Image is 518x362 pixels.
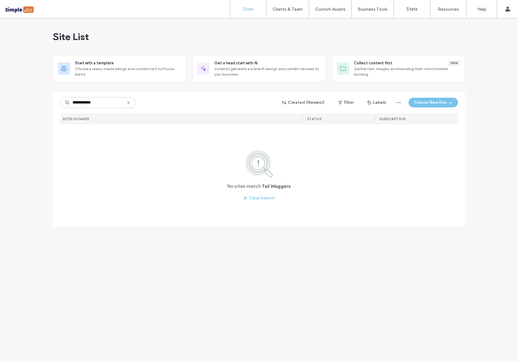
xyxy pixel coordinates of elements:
[307,117,321,121] span: STATUS
[238,193,280,203] button: Clear Search
[192,55,326,82] div: Get a head start with AIInstantly generate a site with design and content tailored to your business.
[354,66,460,77] span: Gather text, images, and branding from clients before building.
[406,6,418,12] label: Stats
[358,7,388,12] label: Business Tools
[75,66,181,77] span: Choose a ready-made design and customize it to fit your brand.
[315,7,345,12] label: Custom Assets
[438,7,459,12] label: Resources
[227,183,261,190] span: No sites match
[214,66,321,77] span: Instantly generate a site with design and content tailored to your business.
[214,60,257,66] span: Get a head start with AI
[243,6,254,12] label: Sites
[332,98,360,107] button: Filter
[62,117,89,121] span: SITES (0/14603)
[14,4,26,10] span: Help
[354,60,392,66] span: Collect content first
[277,98,330,107] button: Created (Newest)
[362,98,392,107] button: Labels
[53,31,89,43] span: Site List
[379,117,405,121] span: SUBSCRIPTION
[53,55,186,82] div: Start with a templateChoose a ready-made design and customize it to fit your brand.
[262,183,291,190] span: Tail Waggers
[477,7,486,12] label: Help
[332,55,465,82] div: Collect content firstNewGather text, images, and branding from clients before building.
[237,149,281,178] img: search.svg
[448,60,460,66] div: New
[273,7,303,12] label: Clients & Team
[75,60,114,66] span: Start with a template
[409,98,458,107] button: Create New Site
